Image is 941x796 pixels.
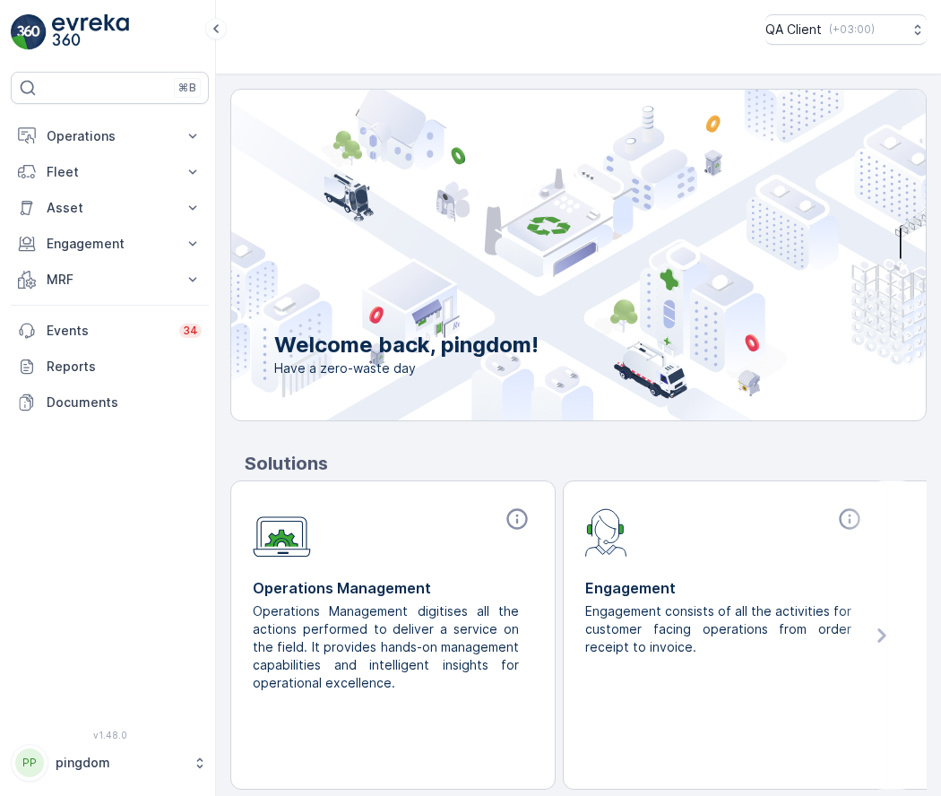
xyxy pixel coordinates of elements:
[11,190,209,226] button: Asset
[11,14,47,50] img: logo
[11,154,209,190] button: Fleet
[183,324,198,338] p: 34
[11,313,209,349] a: Events34
[11,744,209,782] button: PPpingdom
[585,602,851,656] p: Engagement consists of all the activities for customer facing operations from order receipt to in...
[11,226,209,262] button: Engagement
[585,506,627,557] img: module-icon
[829,22,875,37] p: ( +03:00 )
[151,90,926,420] img: city illustration
[245,450,927,477] p: Solutions
[765,14,927,45] button: QA Client(+03:00)
[47,235,173,253] p: Engagement
[47,127,173,145] p: Operations
[253,602,519,692] p: Operations Management digitises all the actions performed to deliver a service on the field. It p...
[11,349,209,385] a: Reports
[253,577,533,599] p: Operations Management
[47,199,173,217] p: Asset
[274,331,539,359] p: Welcome back, pingdom!
[11,118,209,154] button: Operations
[274,359,539,377] span: Have a zero-waste day
[253,506,311,558] img: module-icon
[585,577,866,599] p: Engagement
[11,730,209,740] span: v 1.48.0
[47,358,202,376] p: Reports
[11,385,209,420] a: Documents
[56,754,184,772] p: pingdom
[47,163,173,181] p: Fleet
[11,262,209,298] button: MRF
[47,322,168,340] p: Events
[52,14,129,50] img: logo_light-DOdMpM7g.png
[765,21,822,39] p: QA Client
[47,271,173,289] p: MRF
[178,81,196,95] p: ⌘B
[15,748,44,777] div: PP
[47,394,202,411] p: Documents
